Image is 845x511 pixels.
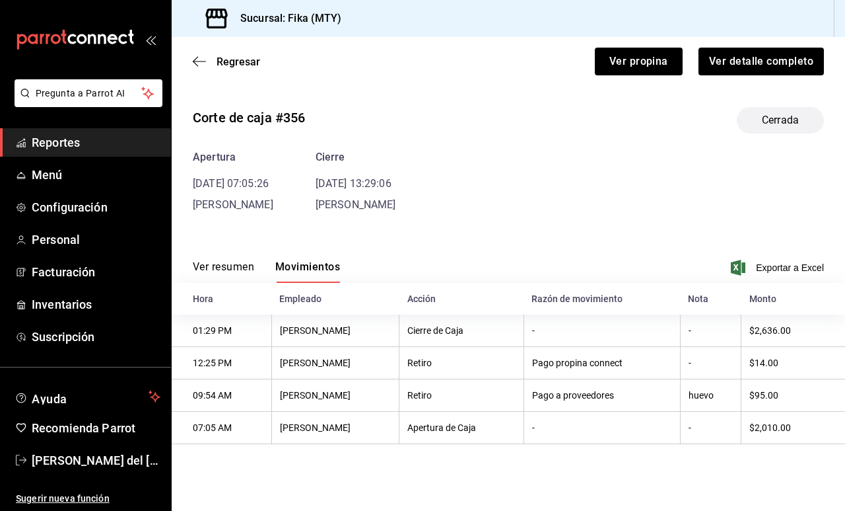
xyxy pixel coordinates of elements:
[16,492,160,506] span: Sugerir nueva función
[32,328,160,346] span: Suscripción
[680,379,741,412] th: huevo
[399,315,524,347] th: Cierre de Caja
[145,34,156,45] button: open_drawer_menu
[399,412,524,444] th: Apertura de Caja
[316,149,396,165] div: Cierre
[15,79,162,107] button: Pregunta a Parrot AI
[524,347,680,379] th: Pago propina connect
[733,260,824,276] button: Exportar a Excel
[271,315,399,347] th: [PERSON_NAME]
[193,56,260,68] button: Regresar
[9,96,162,110] a: Pregunta a Parrot AI
[680,315,741,347] th: -
[32,231,160,249] span: Personal
[680,412,741,444] th: -
[32,452,160,469] span: [PERSON_NAME] del [PERSON_NAME]
[741,412,845,444] th: $2,010.00
[524,315,680,347] th: -
[193,108,305,128] div: Corte de caja #356
[217,56,260,68] span: Regresar
[271,283,399,315] th: Empleado
[741,315,845,347] th: $2,636.00
[680,347,741,379] th: -
[193,260,254,283] button: Ver resumen
[316,198,396,211] span: [PERSON_NAME]
[271,412,399,444] th: [PERSON_NAME]
[275,260,340,283] button: Movimientos
[32,166,160,184] span: Menú
[193,260,340,283] div: navigation tabs
[172,315,271,347] th: 01:29 PM
[193,198,273,211] span: [PERSON_NAME]
[32,198,160,216] span: Configuración
[399,347,524,379] th: Retiro
[193,149,273,165] div: Apertura
[524,412,680,444] th: -
[698,48,824,75] button: Ver detalle completo
[271,379,399,412] th: [PERSON_NAME]
[271,347,399,379] th: [PERSON_NAME]
[741,379,845,412] th: $95.00
[399,379,524,412] th: Retiro
[36,87,142,100] span: Pregunta a Parrot AI
[172,347,271,379] th: 12:25 PM
[32,263,160,281] span: Facturación
[32,419,160,437] span: Recomienda Parrot
[172,379,271,412] th: 09:54 AM
[524,379,680,412] th: Pago a proveedores
[172,283,271,315] th: Hora
[230,11,342,26] h3: Sucursal: Fika (MTY)
[32,389,143,405] span: Ayuda
[316,177,391,190] time: [DATE] 13:29:06
[172,412,271,444] th: 07:05 AM
[524,283,680,315] th: Razón de movimiento
[193,177,269,190] time: [DATE] 07:05:26
[741,283,845,315] th: Monto
[32,295,160,313] span: Inventarios
[32,134,160,151] span: Reportes
[595,48,683,75] button: Ver propina
[399,283,524,315] th: Acción
[680,283,741,315] th: Nota
[741,347,845,379] th: $14.00
[754,112,807,128] span: Cerrada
